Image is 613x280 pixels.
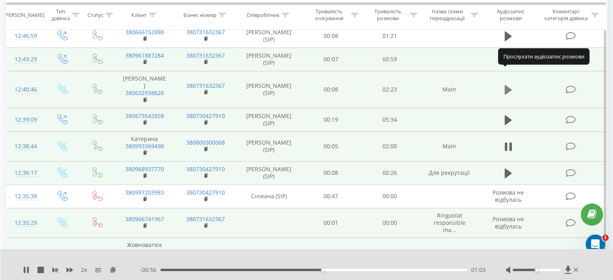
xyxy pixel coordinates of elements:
[125,28,164,36] a: 380666152888
[492,189,524,203] span: Розмова не відбулась
[302,24,360,48] td: 00:08
[426,8,469,22] div: Назва схеми переадресації
[419,131,480,161] td: Main
[236,24,302,48] td: [PERSON_NAME] (SIP)
[186,215,225,223] a: 380731632367
[236,238,302,275] td: [PERSON_NAME] (SIP)
[186,82,225,89] a: 380731632367
[51,8,70,22] div: Тип дзвінка
[360,185,419,208] td: 00:00
[492,215,524,230] span: Розмова не відбулась
[15,189,36,204] div: 12:35:38
[360,71,419,108] td: 02:23
[302,71,360,108] td: 00:08
[186,165,225,173] a: 380730427910
[236,71,302,108] td: [PERSON_NAME] (SIP)
[15,112,36,128] div: 12:39:09
[125,189,164,196] a: 380997203983
[360,131,419,161] td: 02:00
[114,131,175,161] td: Катерина
[360,161,419,185] td: 00:26
[125,142,164,150] a: 380993369490
[302,108,360,131] td: 00:19
[15,52,36,67] div: 12:43:29
[125,112,164,120] a: 380673542858
[15,165,36,181] div: 12:36:17
[302,161,360,185] td: 00:08
[586,234,605,254] iframe: Intercom live chat
[360,108,419,131] td: 05:34
[186,139,225,146] a: 380800300068
[302,185,360,208] td: 00:47
[15,28,36,44] div: 12:46:59
[434,212,465,234] span: Ringostat responsible ma...
[15,248,36,264] div: 12:33:51
[247,12,280,19] div: Співробітник
[302,48,360,71] td: 00:07
[487,8,534,22] div: Аудіозапис розмови
[15,82,36,97] div: 12:40:46
[236,131,302,161] td: [PERSON_NAME] (SIP)
[360,208,419,238] td: 00:00
[542,8,589,22] div: Коментар/категорія дзвінка
[4,12,44,19] div: [PERSON_NAME]
[131,12,147,19] div: Клієнт
[419,161,480,185] td: Для рекрутації
[236,185,302,208] td: Сніжана (SIP)
[186,52,225,59] a: 380731632367
[236,161,302,185] td: [PERSON_NAME] (SIP)
[321,268,324,272] div: Accessibility label
[360,24,419,48] td: 01:21
[140,266,160,274] span: - 00:56
[236,108,302,131] td: [PERSON_NAME] (SIP)
[15,215,36,231] div: 12:35:29
[309,8,349,22] div: Тривалість очікування
[15,139,36,154] div: 12:38:44
[186,249,225,256] a: 380731632367
[419,71,480,108] td: Main
[535,268,538,272] div: Accessibility label
[81,266,87,274] span: 2 x
[186,28,225,36] a: 380731632367
[302,238,360,275] td: 00:12
[302,131,360,161] td: 00:05
[602,234,609,241] span: 1
[125,89,164,97] a: 380632938626
[87,12,104,19] div: Статус
[186,189,225,196] a: 380730427910
[360,48,419,71] td: 00:59
[125,215,164,223] a: 380966741967
[302,208,360,238] td: 00:01
[498,48,590,64] div: Прослухати аудіозапис розмови
[236,48,302,71] td: [PERSON_NAME] (SIP)
[360,238,419,275] td: 02:18
[125,165,164,173] a: 380968937770
[471,266,486,274] span: 01:03
[125,52,164,59] a: 380961887284
[183,12,216,19] div: Бізнес номер
[186,112,225,120] a: 380730427910
[114,238,175,275] td: Жовноватюк Наталя
[114,71,175,108] td: [PERSON_NAME]
[368,8,408,22] div: Тривалість розмови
